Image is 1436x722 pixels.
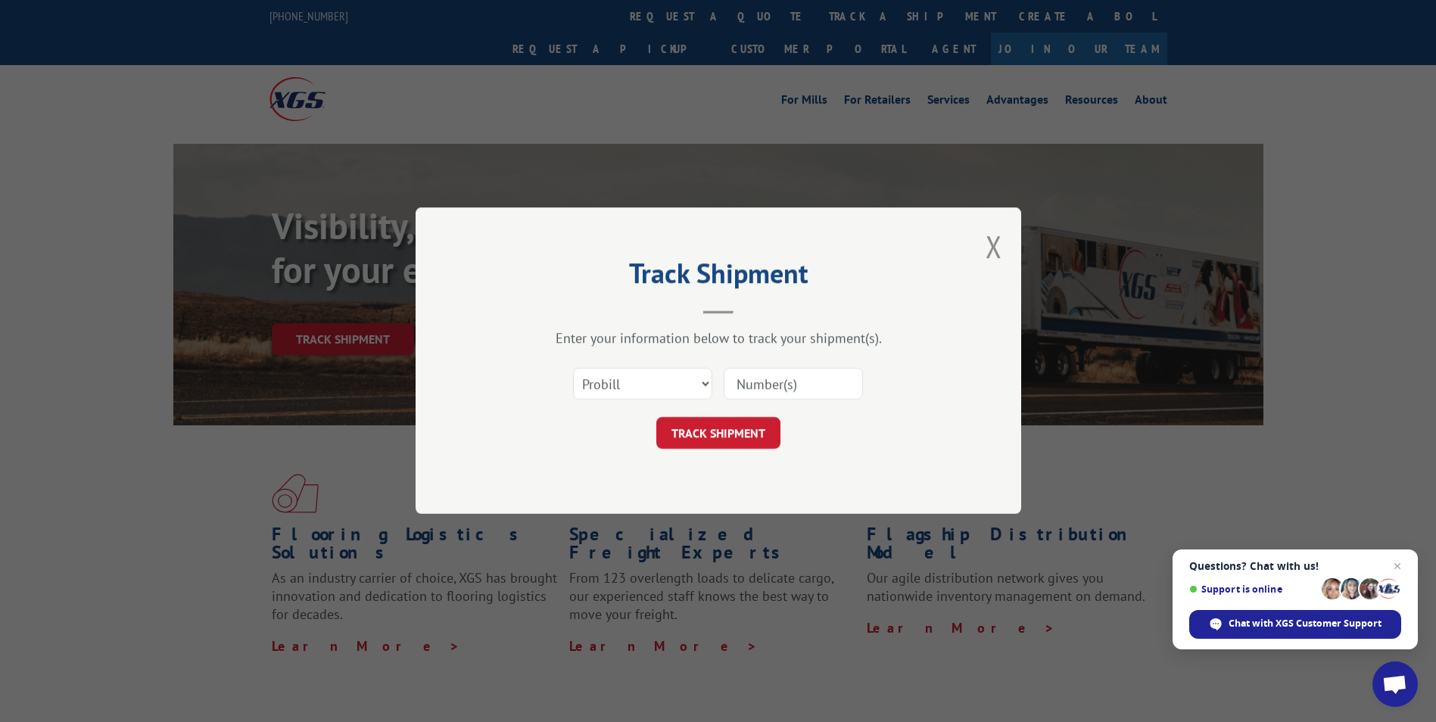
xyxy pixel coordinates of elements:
button: TRACK SHIPMENT [656,418,780,450]
div: Enter your information below to track your shipment(s). [491,330,945,347]
div: Chat with XGS Customer Support [1189,610,1401,639]
span: Support is online [1189,584,1316,595]
button: Close modal [986,226,1002,266]
span: Close chat [1388,557,1406,575]
span: Questions? Chat with us! [1189,560,1401,572]
input: Number(s) [724,369,863,400]
span: Chat with XGS Customer Support [1229,617,1381,630]
h2: Track Shipment [491,263,945,291]
div: Open chat [1372,661,1418,707]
